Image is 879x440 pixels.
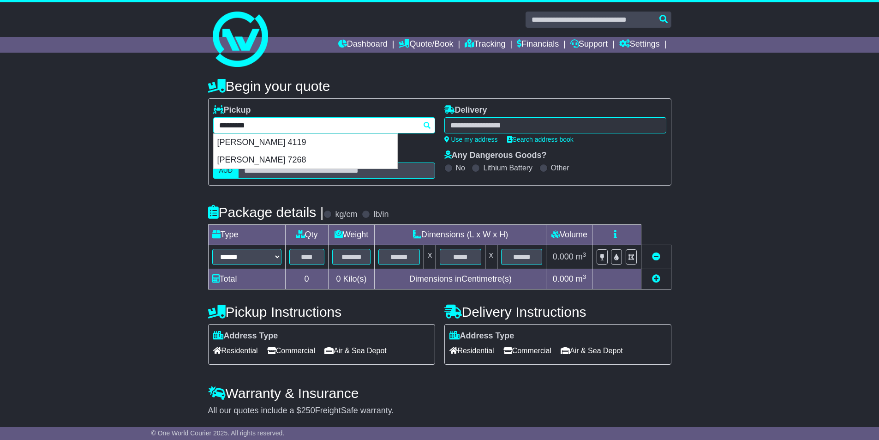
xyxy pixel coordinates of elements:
span: Commercial [267,344,315,358]
span: m [576,274,586,283]
span: Air & Sea Depot [324,344,387,358]
span: 0 [336,274,341,283]
div: [PERSON_NAME] 4119 [214,134,397,151]
label: Address Type [213,331,278,341]
label: Any Dangerous Goods? [444,151,547,161]
h4: Begin your quote [208,78,671,94]
div: All our quotes include a $ FreightSafe warranty. [208,406,671,416]
label: Other [551,163,569,172]
sup: 3 [583,273,586,280]
h4: Pickup Instructions [208,304,435,319]
td: Dimensions in Centimetre(s) [375,269,546,289]
td: x [424,245,436,269]
a: Remove this item [652,252,660,261]
label: Delivery [444,105,487,115]
span: 0.000 [553,252,574,261]
td: Kilo(s) [328,269,375,289]
td: Weight [328,225,375,245]
td: Type [208,225,285,245]
span: Residential [449,344,494,358]
span: © One World Courier 2025. All rights reserved. [151,429,285,437]
a: Add new item [652,274,660,283]
td: Dimensions (L x W x H) [375,225,546,245]
label: Lithium Battery [483,163,532,172]
span: Residential [213,344,258,358]
td: Volume [546,225,592,245]
a: Use my address [444,136,498,143]
a: Quote/Book [399,37,453,53]
span: Commercial [503,344,551,358]
a: Dashboard [338,37,388,53]
span: Air & Sea Depot [561,344,623,358]
span: 250 [301,406,315,415]
td: 0 [285,269,328,289]
h4: Warranty & Insurance [208,386,671,401]
a: Support [570,37,608,53]
h4: Package details | [208,205,324,220]
label: Address Type [449,331,514,341]
label: AUD [213,163,239,179]
label: kg/cm [335,210,357,220]
span: m [576,252,586,261]
a: Search address book [507,136,574,143]
a: Settings [619,37,660,53]
td: x [485,245,497,269]
div: [PERSON_NAME] 7268 [214,151,397,169]
td: Qty [285,225,328,245]
sup: 3 [583,251,586,258]
a: Tracking [465,37,505,53]
typeahead: Please provide city [213,117,435,133]
label: No [456,163,465,172]
label: lb/in [373,210,389,220]
h4: Delivery Instructions [444,304,671,319]
span: 0.000 [553,274,574,283]
label: Pickup [213,105,251,115]
td: Total [208,269,285,289]
a: Financials [517,37,559,53]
